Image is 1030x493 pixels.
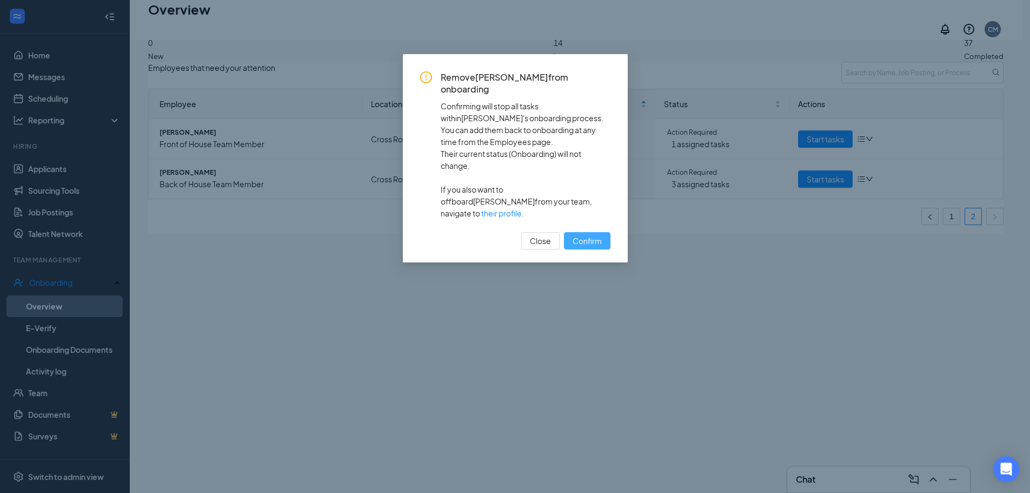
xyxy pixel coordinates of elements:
a: their profile [481,208,522,218]
span: exclamation-circle [420,71,432,83]
span: Confirming will stop all tasks within [PERSON_NAME] 's onboarding process. You can add them back ... [441,100,610,148]
button: Close [521,232,560,249]
button: Confirm [564,232,610,249]
span: Confirm [573,235,602,247]
div: Open Intercom Messenger [993,456,1019,482]
span: Remove [PERSON_NAME] from onboarding [441,71,610,96]
span: If you also want to offboard [PERSON_NAME] from your team, navigate to . [441,183,610,219]
span: Their current status ( Onboarding ) will not change. [441,148,610,172]
span: Close [530,235,551,247]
